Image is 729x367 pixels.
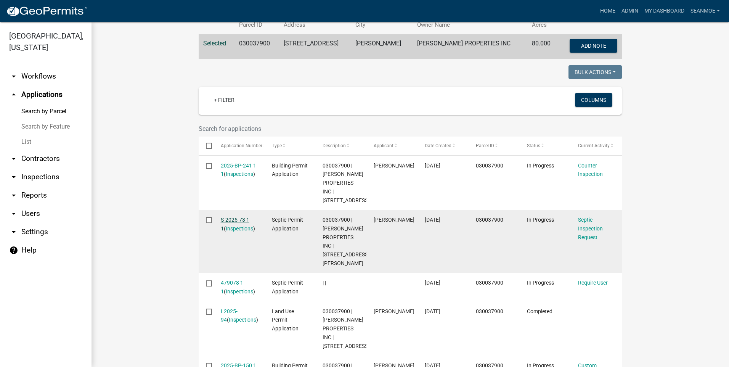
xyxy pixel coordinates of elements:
i: arrow_drop_down [9,227,18,237]
a: Inspections [226,225,253,232]
span: 09/16/2025 [425,217,440,223]
a: Inspections [229,317,256,323]
button: Columns [575,93,612,107]
span: Description [323,143,346,148]
span: 07/02/2025 [425,308,440,314]
span: Application Number [221,143,262,148]
span: Septic Permit Application [272,280,303,295]
span: Building Permit Application [272,163,308,177]
a: Inspections [226,288,253,295]
input: Search for applications [199,121,549,137]
span: 030037900 | FRANEY PROPERTIES INC | 16818 HWY 95 NE FOLEY MN 56329 [323,217,369,266]
a: Admin [618,4,641,18]
span: Completed [527,308,552,314]
span: Applicant [374,143,393,148]
div: ( ) [221,278,257,296]
div: ( ) [221,216,257,233]
a: 479078 1 1 [221,280,243,295]
a: S-2025-73 1 1 [221,217,249,232]
span: 030037900 [476,280,503,286]
datatable-header-cell: Application Number [213,137,264,155]
th: Acres [527,16,559,34]
a: 2025-BP-241 1 1 [221,163,256,177]
td: [PERSON_NAME] [351,34,412,60]
span: 030037900 | FRANEY PROPERTIES INC | 16818 HWY 95 NE [323,308,369,349]
datatable-header-cell: Select [199,137,213,155]
div: ( ) [221,307,257,325]
span: Current Activity [578,143,610,148]
a: L2025-94 [221,308,238,323]
a: Home [597,4,618,18]
span: 09/23/2025 [425,163,440,169]
a: My Dashboard [641,4,687,18]
a: + Filter [208,93,241,107]
span: Land Use Permit Application [272,308,299,332]
td: 030037900 [234,34,279,60]
span: RON STRAKA [374,163,414,169]
th: Owner Name [413,16,527,34]
button: Add Note [570,39,617,53]
span: Parcel ID [476,143,494,148]
span: Andy Franey [374,308,414,314]
i: arrow_drop_up [9,90,18,99]
span: Date Created [425,143,451,148]
span: In Progress [527,217,554,223]
datatable-header-cell: Type [264,137,315,155]
span: | | [323,280,326,286]
span: Status [527,143,540,148]
th: Parcel ID [234,16,279,34]
span: 030037900 [476,308,503,314]
i: arrow_drop_down [9,154,18,163]
datatable-header-cell: Description [315,137,366,155]
td: 80.000 [527,34,559,60]
i: arrow_drop_down [9,209,18,218]
span: 030037900 [476,217,503,223]
a: Counter Inspection [578,163,603,177]
a: Inspections [226,171,253,177]
a: SeanMoe [687,4,723,18]
span: In Progress [527,163,554,169]
i: arrow_drop_down [9,72,18,81]
i: arrow_drop_down [9,191,18,200]
a: Selected [203,40,226,47]
datatable-header-cell: Parcel ID [469,137,520,155]
datatable-header-cell: Current Activity [571,137,622,155]
span: Septic Permit Application [272,217,303,232]
datatable-header-cell: Status [520,137,571,155]
datatable-header-cell: Applicant [366,137,417,155]
span: In Progress [527,280,554,286]
span: 09/16/2025 [425,280,440,286]
span: 030037900 | FRANEY PROPERTIES INC | 16818 HWY 95 NE [323,163,369,203]
a: Septic Inspection Request [578,217,603,240]
th: City [351,16,412,34]
span: Type [272,143,282,148]
button: Bulk Actions [568,65,622,79]
i: help [9,246,18,255]
span: Add Note [581,43,606,49]
span: 030037900 [476,163,503,169]
td: [PERSON_NAME] PROPERTIES INC [413,34,527,60]
datatable-header-cell: Date Created [417,137,469,155]
a: Require User [578,280,608,286]
th: Address [279,16,351,34]
td: [STREET_ADDRESS] [279,34,351,60]
span: RON STRAKA [374,217,414,223]
i: arrow_drop_down [9,172,18,182]
div: ( ) [221,161,257,179]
